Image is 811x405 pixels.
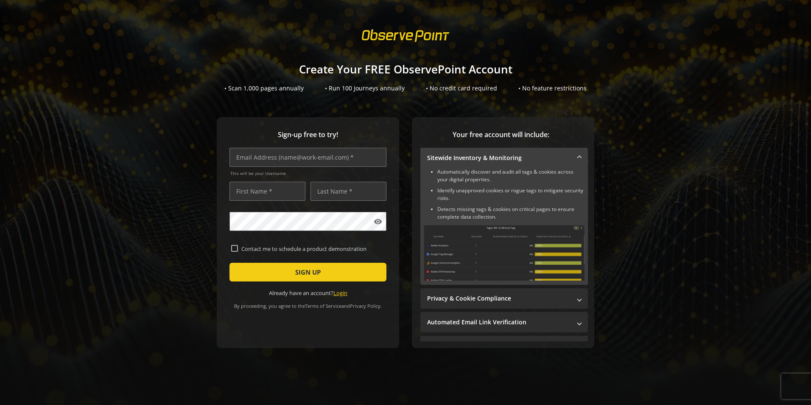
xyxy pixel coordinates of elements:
button: SIGN UP [229,263,386,281]
mat-expansion-panel-header: Privacy & Cookie Compliance [420,288,588,309]
input: Email Address (name@work-email.com) * [229,148,386,167]
mat-panel-title: Privacy & Cookie Compliance [427,294,571,303]
div: • Run 100 Journeys annually [325,84,405,93]
li: Identify unapproved cookies or rogue tags to mitigate security risks. [437,187,584,202]
span: This will be your Username [230,170,386,176]
div: Already have an account? [229,289,386,297]
input: Last Name * [310,182,386,201]
div: Sitewide Inventory & Monitoring [420,168,588,285]
input: First Name * [229,182,305,201]
span: Your free account will include: [420,130,582,140]
label: Contact me to schedule a product demonstration [238,245,385,253]
a: Terms of Service [305,303,341,309]
div: • No credit card required [426,84,497,93]
img: Sitewide Inventory & Monitoring [424,225,584,281]
li: Detects missing tags & cookies on critical pages to ensure complete data collection. [437,205,584,221]
mat-panel-title: Automated Email Link Verification [427,318,571,326]
mat-expansion-panel-header: Performance Monitoring with Web Vitals [420,336,588,356]
div: • Scan 1,000 pages annually [224,84,304,93]
mat-panel-title: Sitewide Inventory & Monitoring [427,154,571,162]
a: Privacy Policy [350,303,380,309]
span: SIGN UP [295,264,321,280]
mat-expansion-panel-header: Sitewide Inventory & Monitoring [420,148,588,168]
div: • No feature restrictions [518,84,587,93]
div: By proceeding, you agree to the and . [229,297,386,309]
span: Sign-up free to try! [229,130,386,140]
mat-icon: visibility [374,217,382,226]
mat-expansion-panel-header: Automated Email Link Verification [420,312,588,332]
a: Login [333,289,347,297]
li: Automatically discover and audit all tags & cookies across your digital properties. [437,168,584,183]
